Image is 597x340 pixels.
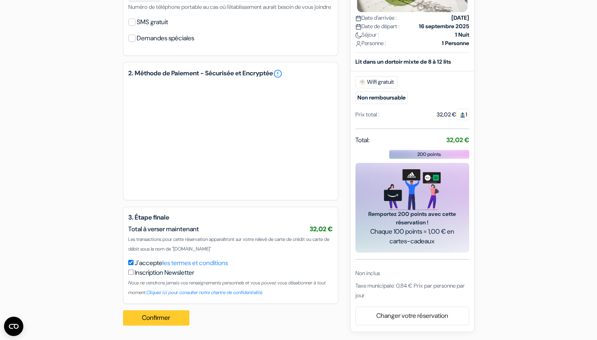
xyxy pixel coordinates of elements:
[355,282,465,299] span: Taxe municipale: 0,84 € Prix par personne par jour
[128,214,333,221] h5: 3. Étape finale
[128,280,326,296] small: Nous ne vendrons jamais vos renseignements personnels et vous pouvez vous désabonner à tout moment.
[136,90,325,185] iframe: Cadre de saisie sécurisé pour le paiement
[437,110,469,119] div: 32,02 €
[384,169,441,210] img: gift_card_hero_new.png
[273,69,283,79] a: error_outline
[355,24,361,30] img: calendar.svg
[355,91,408,104] small: Non remboursable
[128,69,333,79] h5: 2. Méthode de Paiement - Sécurisée et Encryptée
[128,225,199,233] span: Total à verser maintenant
[123,310,190,325] button: Confirmer
[355,269,469,278] div: Non inclus
[365,210,460,227] span: Remportez 200 points avec cette réservation !
[4,317,23,336] button: Ouvrir le widget CMP
[355,76,398,88] span: Wifi gratuit
[456,109,469,120] span: 1
[355,39,386,48] span: Personne :
[356,308,469,323] a: Changer votre réservation
[355,31,379,39] span: Séjour :
[446,136,469,144] strong: 32,02 €
[355,110,380,119] div: Prix total :
[135,268,194,278] label: Inscription Newsletter
[310,225,333,233] span: 32,02 €
[460,112,466,118] img: guest.svg
[146,289,263,296] a: Cliquez ici pour consulter notre chartre de confidentialité.
[355,22,400,31] span: Date de départ :
[365,227,460,246] span: Chaque 100 points = 1,00 € en cartes-cadeaux
[355,41,361,47] img: user_icon.svg
[355,14,397,22] span: Date d'arrivée :
[355,15,361,21] img: calendar.svg
[451,14,469,22] strong: [DATE]
[128,3,331,10] small: Numéro de téléphone portable au cas où l'établissement aurait besoin de vous joindre
[137,17,168,28] label: SMS gratuit
[359,79,365,85] img: free_wifi.svg
[419,22,469,31] strong: 16 septembre 2025
[355,32,361,38] img: moon.svg
[442,39,469,48] strong: 1 Personne
[355,58,451,65] b: Lit dans un dortoir mixte de 8 à 12 lits
[455,31,469,39] strong: 1 Nuit
[128,236,329,252] span: Les transactions pour cette réservation apparaîtront sur votre relevé de carte de crédit ou carte...
[135,258,228,268] label: J'accepte
[417,151,441,158] span: 200 points
[355,135,369,145] span: Total:
[162,259,228,267] a: les termes et conditions
[137,33,194,44] label: Demandes spéciales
